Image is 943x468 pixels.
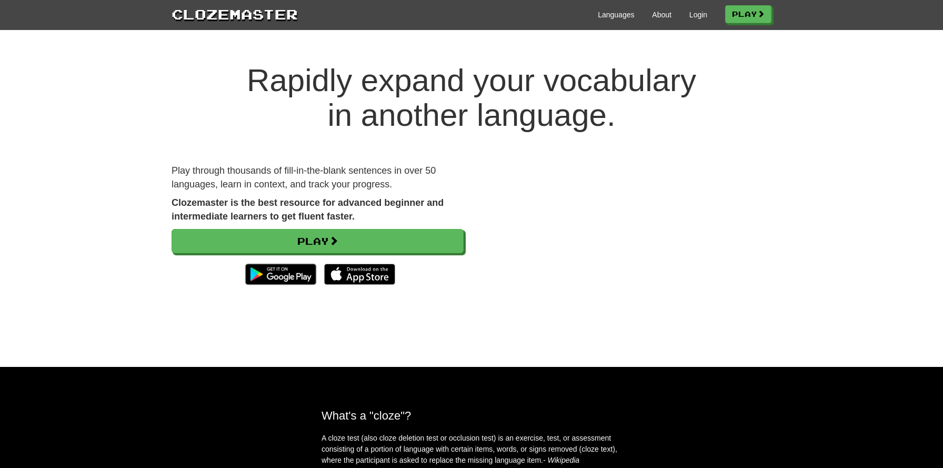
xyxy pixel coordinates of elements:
[324,264,395,285] img: Download_on_the_App_Store_Badge_US-UK_135x40-25178aeef6eb6b83b96f5f2d004eda3bffbb37122de64afbaef7...
[598,9,634,20] a: Languages
[240,258,322,290] img: Get it on Google Play
[172,164,464,191] p: Play through thousands of fill-in-the-blank sentences in over 50 languages, learn in context, and...
[543,456,579,464] em: - Wikipedia
[652,9,671,20] a: About
[172,229,464,253] a: Play
[322,409,621,422] h2: What's a "cloze"?
[172,197,444,222] strong: Clozemaster is the best resource for advanced beginner and intermediate learners to get fluent fa...
[725,5,771,23] a: Play
[172,4,298,24] a: Clozemaster
[689,9,707,20] a: Login
[322,433,621,466] p: A cloze test (also cloze deletion test or occlusion test) is an exercise, test, or assessment con...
